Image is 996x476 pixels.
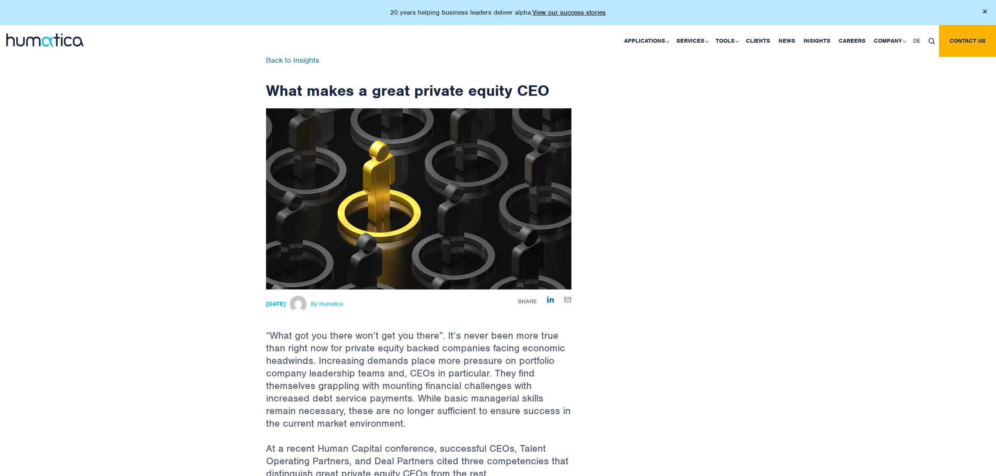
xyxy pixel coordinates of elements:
[533,8,606,17] a: View our success stories
[774,25,799,57] a: News
[835,25,870,57] a: Careers
[266,108,571,289] img: ndetails
[518,298,537,305] span: Share
[564,296,571,302] a: Share by E-Mail
[266,300,286,307] strong: [DATE]
[620,25,672,57] a: Applications
[870,25,909,57] a: Company
[266,289,571,442] p: “What got you there won’t get you there”. It’s never been more true than right now for private eq...
[564,297,571,302] img: mailby
[742,25,774,57] a: Clients
[909,25,924,57] a: DE
[6,33,84,46] img: logo
[929,38,935,44] img: search_icon
[266,56,319,65] a: Back to Insights
[913,37,920,44] span: DE
[311,301,343,307] span: By Humatica
[290,296,307,312] img: Michael Hillington
[390,8,606,17] p: 20 years helping business leaders deliver alpha.
[939,25,996,57] a: Contact us
[712,25,742,57] a: Tools
[799,25,835,57] a: Insights
[547,296,554,303] img: Share on LinkedIn
[672,25,712,57] a: Services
